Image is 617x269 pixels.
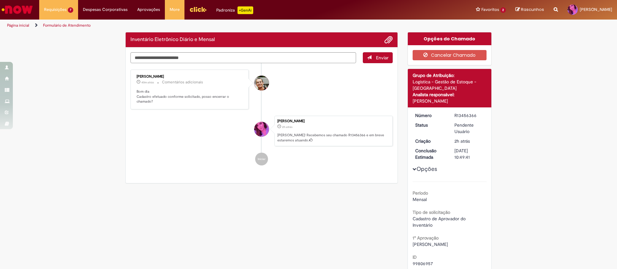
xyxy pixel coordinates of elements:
span: [PERSON_NAME] [580,7,612,12]
p: Bom dia Cadastro efetuado conforme solicitado, posso encerrar o chamado? [137,89,244,104]
div: [PERSON_NAME] [413,98,487,104]
a: Rascunhos [515,7,544,13]
span: Cadastro de Aprovador do Inventário [413,216,467,228]
span: Despesas Corporativas [83,6,128,13]
div: R13456366 [454,112,484,119]
b: 1° Aprovação [413,235,439,241]
a: Formulário de Atendimento [43,23,91,28]
dt: Criação [410,138,450,144]
button: Enviar [363,52,393,63]
p: [PERSON_NAME]! Recebemos seu chamado R13456366 e em breve estaremos atuando. [277,133,389,143]
small: Comentários adicionais [162,80,203,85]
span: Rascunhos [521,6,544,13]
span: 7 [68,7,73,13]
ul: Histórico de tíquete [130,63,393,172]
div: Analista responsável: [413,91,487,98]
span: 2 [500,7,506,13]
span: Requisições [44,6,67,13]
div: 28/08/2025 09:49:37 [454,138,484,144]
time: 28/08/2025 11:21:11 [141,80,154,84]
span: [PERSON_NAME] [413,241,448,247]
div: Logística - Gestão de Estoque - [GEOGRAPHIC_DATA] [413,79,487,91]
span: 2h atrás [282,125,292,129]
img: click_logo_yellow_360x200.png [189,4,207,14]
span: Enviar [376,55,389,61]
dt: Conclusão Estimada [410,147,450,160]
div: Opções do Chamado [408,32,492,45]
dt: Número [410,112,450,119]
div: [PERSON_NAME] [137,75,244,79]
textarea: Digite sua mensagem aqui... [130,52,356,63]
li: Lizandra Henriques Silva [130,116,393,147]
button: Cancelar Chamado [413,50,487,60]
span: Aprovações [137,6,160,13]
span: 99806957 [413,261,433,266]
div: Grupo de Atribuição: [413,72,487,79]
button: Adicionar anexos [384,36,393,44]
span: Favoritos [481,6,499,13]
b: Tipo de solicitação [413,209,450,215]
div: Lizandra Henriques Silva [254,122,269,137]
a: Página inicial [7,23,29,28]
b: Período [413,190,428,196]
div: Padroniza [216,6,253,14]
div: Thomas Menoncello Fernandes [254,76,269,90]
span: 2h atrás [454,138,470,144]
div: [PERSON_NAME] [277,119,389,123]
time: 28/08/2025 09:49:37 [282,125,292,129]
span: Mensal [413,197,427,202]
h2: Inventário Eletrônico Diário e Mensal Histórico de tíquete [130,37,215,43]
img: ServiceNow [1,3,34,16]
dt: Status [410,122,450,128]
div: Pendente Usuário [454,122,484,135]
b: ID [413,254,417,260]
time: 28/08/2025 09:49:37 [454,138,470,144]
ul: Trilhas de página [5,20,407,31]
div: [DATE] 10:49:41 [454,147,484,160]
span: More [170,6,180,13]
p: +GenAi [237,6,253,14]
span: 40m atrás [141,80,154,84]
